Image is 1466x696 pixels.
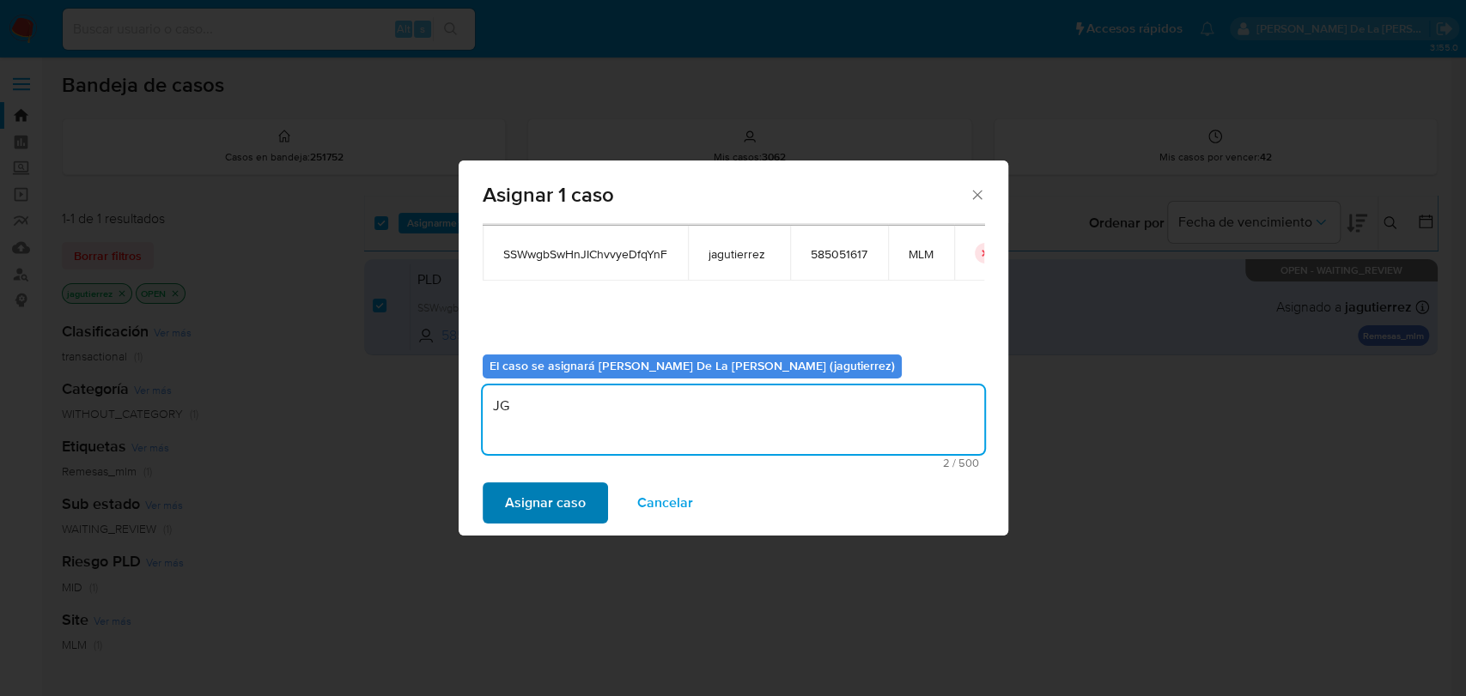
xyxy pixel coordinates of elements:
[459,160,1008,536] div: assign-modal
[490,357,895,374] b: El caso se asignará [PERSON_NAME] De La [PERSON_NAME] (jagutierrez)
[975,243,995,263] button: icon-button
[483,185,970,205] span: Asignar 1 caso
[505,484,586,522] span: Asignar caso
[483,482,608,524] button: Asignar caso
[503,246,667,262] span: SSWwgbSwHnJIChvvyeDfqYnF
[709,246,769,262] span: jagutierrez
[637,484,693,522] span: Cancelar
[811,246,867,262] span: 585051617
[488,457,979,469] span: Máximo 500 caracteres
[615,482,715,524] button: Cancelar
[969,186,984,202] button: Cerrar ventana
[909,246,934,262] span: MLM
[483,385,984,454] textarea: JG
